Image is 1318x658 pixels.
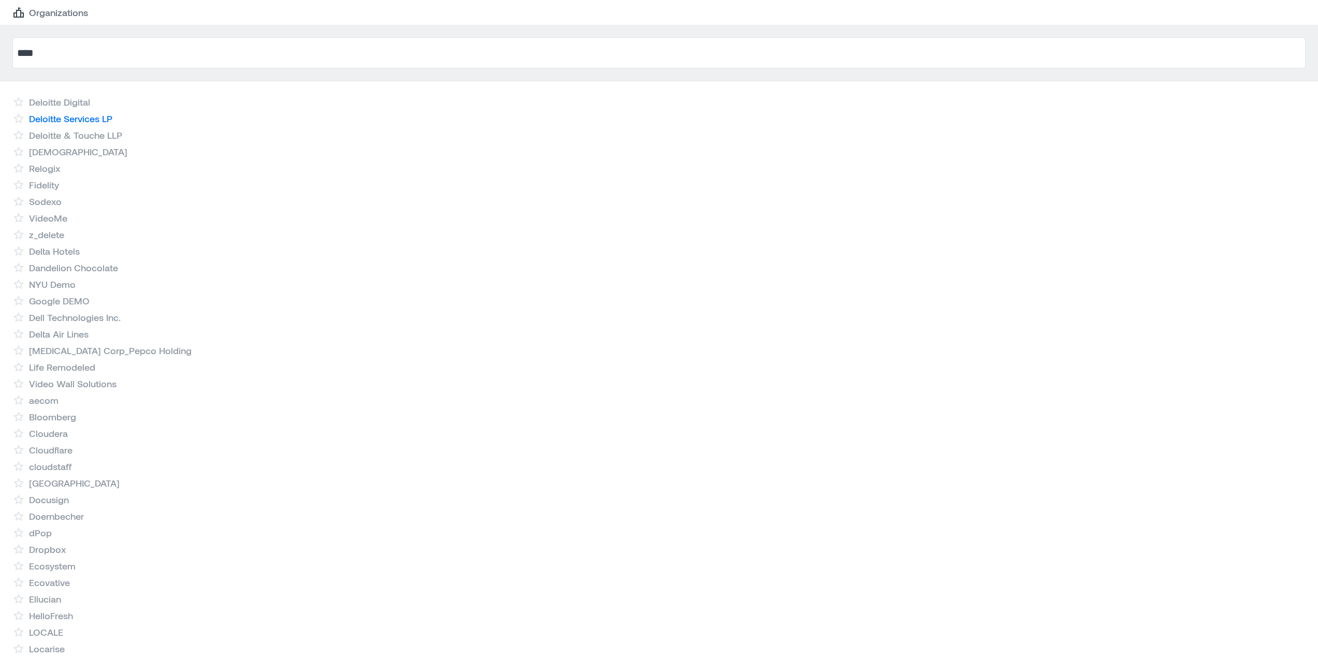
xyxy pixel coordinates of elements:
a: Dropbox [29,543,66,555]
a: cloudstaff [29,460,71,473]
a: Dell Technologies Inc. [29,311,121,324]
a: NYU Demo [29,278,76,290]
a: Video Wall Solutions [29,377,117,390]
a: Deloitte Services LP [29,112,112,125]
a: [DEMOGRAPHIC_DATA] [29,145,127,158]
a: Deloitte Digital [29,96,90,108]
p: Organizations [29,6,88,19]
a: Organizations [12,6,88,19]
a: Sodexo [29,195,62,208]
a: Bloomberg [29,411,76,423]
a: HelloFresh [29,609,73,622]
a: z_delete [29,228,64,241]
a: Relogix [29,162,60,174]
a: Docusign [29,493,69,506]
a: [MEDICAL_DATA] Corp_Pepco Holding [29,344,192,357]
nav: breadcrumb [12,6,1306,19]
a: VideoMe [29,212,67,224]
a: Life Remodeled [29,361,95,373]
a: aecom [29,394,59,406]
a: Dandelion Chocolate [29,261,118,274]
a: LOCALE [29,626,63,638]
a: Delta Hotels [29,245,80,257]
a: Fidelity [29,179,59,191]
a: Ecovative [29,576,70,589]
a: Doernbecher [29,510,84,522]
a: dPop [29,527,52,539]
a: Deloitte & Touche LLP [29,129,122,141]
a: Delta Air Lines [29,328,89,340]
a: Cloudera [29,427,68,440]
a: Ecosystem [29,560,76,572]
a: [GEOGRAPHIC_DATA] [29,477,120,489]
a: Ellucian [29,593,61,605]
a: Google DEMO [29,295,90,307]
a: Locarise [29,642,65,655]
a: Cloudflare [29,444,73,456]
